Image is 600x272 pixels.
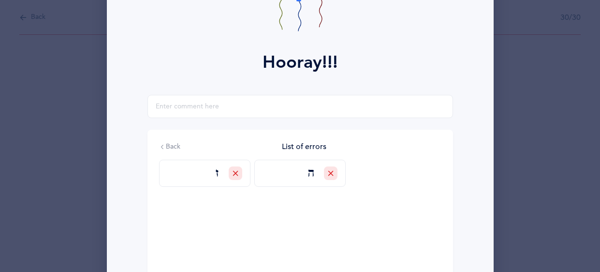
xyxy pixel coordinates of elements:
[159,142,180,152] button: Back
[147,95,453,118] input: Enter comment here
[282,141,326,152] div: List of errors
[308,166,314,181] span: ה
[216,166,219,181] span: ז
[263,49,338,76] div: Hooray!!!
